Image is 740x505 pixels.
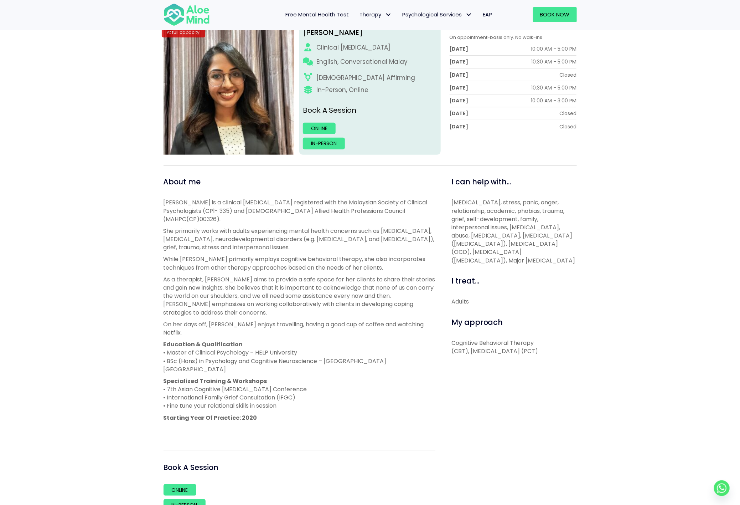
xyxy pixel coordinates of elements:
div: 10:30 AM - 5:00 PM [531,58,576,65]
a: Online [303,123,336,134]
div: In-Person, Online [316,86,368,95]
p: Cognitive Behavioral Therapy (CBT), [MEDICAL_DATA] (PCT) [451,339,577,355]
strong: Education & Qualification [164,340,243,348]
a: Book Now [533,7,577,22]
div: [DATE] [450,110,469,117]
nav: Menu [219,7,498,22]
span: EAP [483,11,492,18]
p: She primarily works with adults experiencing mental health concerns such as [MEDICAL_DATA], [MEDI... [164,227,435,252]
a: Online [164,484,196,496]
p: [MEDICAL_DATA], stress, panic, anger, relationship, academic, phobias, trauma, grief, self-develo... [451,198,577,265]
span: Therapy [360,11,392,18]
p: Book A Session [303,105,437,116]
span: Therapy: submenu [383,10,394,20]
div: [DATE] [450,58,469,65]
div: Closed [559,123,576,130]
div: [DATE] [450,123,469,130]
div: Clinical [MEDICAL_DATA] [316,43,390,52]
a: Whatsapp [714,480,730,496]
span: About me [164,177,201,187]
p: [PERSON_NAME] is a clinical [MEDICAL_DATA] registered with the Malaysian Society of Clinical Psyc... [164,198,435,223]
img: croped-Anita_Profile-photo-300×300 [164,24,294,155]
div: Adults [451,297,577,306]
div: [DATE] [450,45,469,52]
div: 10:00 AM - 5:00 PM [531,45,576,52]
a: Psychological ServicesPsychological Services: submenu [397,7,478,22]
span: Psychological Services: submenu [464,10,474,20]
span: My approach [451,317,503,327]
p: English, Conversational Malay [316,57,408,66]
a: TherapyTherapy: submenu [355,7,397,22]
strong: Starting Year Of Practice: 2020 [164,414,257,422]
div: At full capacity [162,27,205,37]
p: • Master of Clinical Psychology – HELP University • BSc (Hons) in Psychology and Cognitive Neuros... [164,340,435,373]
span: Free Mental Health Test [286,11,349,18]
div: [DEMOGRAPHIC_DATA] Affirming [316,73,415,82]
div: [DATE] [450,84,469,91]
a: EAP [478,7,498,22]
div: 10:30 AM - 5:00 PM [531,84,576,91]
span: Book A Session [164,462,219,473]
p: On her days off, [PERSON_NAME] enjoys travelling, having a good cup of coffee and watching Netflix. [164,320,435,337]
div: [DATE] [450,71,469,78]
span: On appointment-basis only. No walk-ins [450,34,543,41]
div: Closed [559,110,576,117]
div: 10:00 AM - 3:00 PM [531,97,576,104]
span: I treat... [451,276,479,286]
p: As a therapist, [PERSON_NAME] aims to provide a safe space for her clients to share their stories... [164,275,435,317]
img: Aloe mind Logo [164,3,210,26]
span: Book Now [540,11,570,18]
p: • 7th Asian Cognitive [MEDICAL_DATA] Conference • International Family Grief Consultation (IFGC) ... [164,377,435,410]
strong: Specialized Training & Workshops [164,377,267,385]
a: Free Mental Health Test [280,7,355,22]
a: In-person [303,138,345,149]
span: I can help with... [451,177,511,187]
p: While [PERSON_NAME] primarily employs cognitive behavioral therapy, she also incorporates techniq... [164,255,435,271]
div: Closed [559,71,576,78]
span: Psychological Services [403,11,472,18]
div: [DATE] [450,97,469,104]
div: [PERSON_NAME] [303,27,437,38]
